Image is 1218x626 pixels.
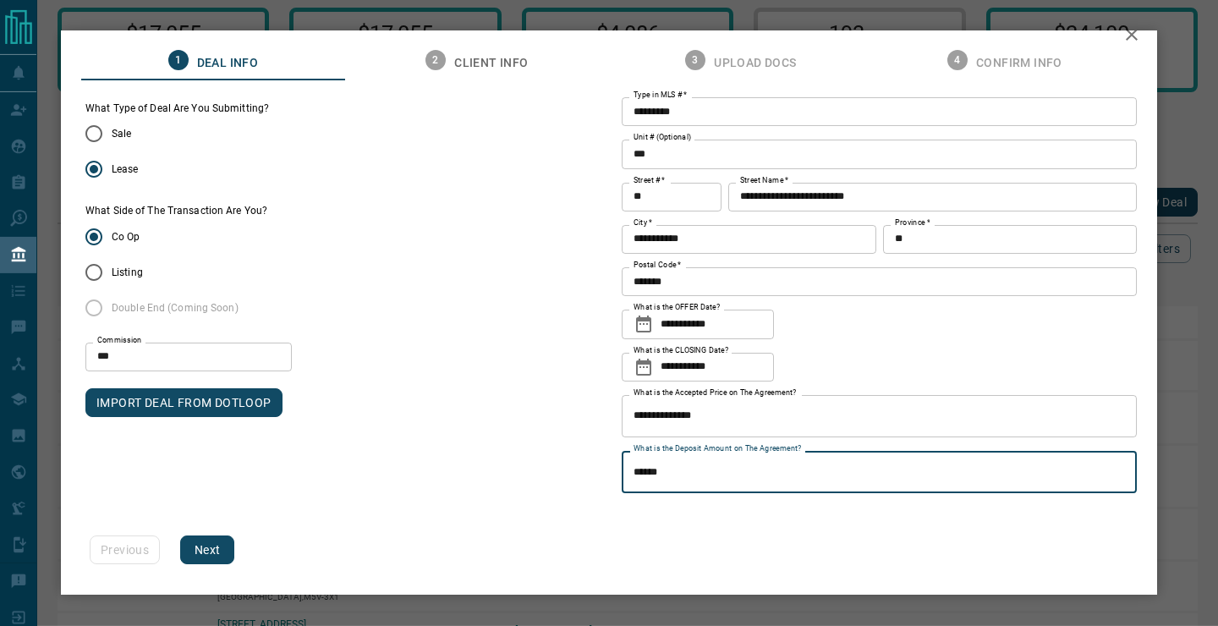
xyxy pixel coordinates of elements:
[634,302,720,313] label: What is the OFFER Date?
[740,175,788,186] label: Street Name
[634,90,687,101] label: Type in MLS #
[895,217,930,228] label: Province
[634,443,802,454] label: What is the Deposit Amount on The Agreement?
[454,56,528,71] span: Client Info
[97,335,142,346] label: Commission
[112,265,143,280] span: Listing
[634,260,681,271] label: Postal Code
[112,300,239,316] span: Double End (Coming Soon)
[85,388,283,417] button: IMPORT DEAL FROM DOTLOOP
[197,56,259,71] span: Deal Info
[112,126,131,141] span: Sale
[634,345,728,356] label: What is the CLOSING Date?
[634,175,665,186] label: Street #
[180,535,234,564] button: Next
[85,102,269,116] legend: What Type of Deal Are You Submitting?
[634,387,797,398] label: What is the Accepted Price on The Agreement?
[433,54,439,66] text: 2
[112,229,140,244] span: Co Op
[634,132,691,143] label: Unit # (Optional)
[634,217,652,228] label: City
[112,162,139,177] span: Lease
[175,54,181,66] text: 1
[85,204,267,218] label: What Side of The Transaction Are You?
